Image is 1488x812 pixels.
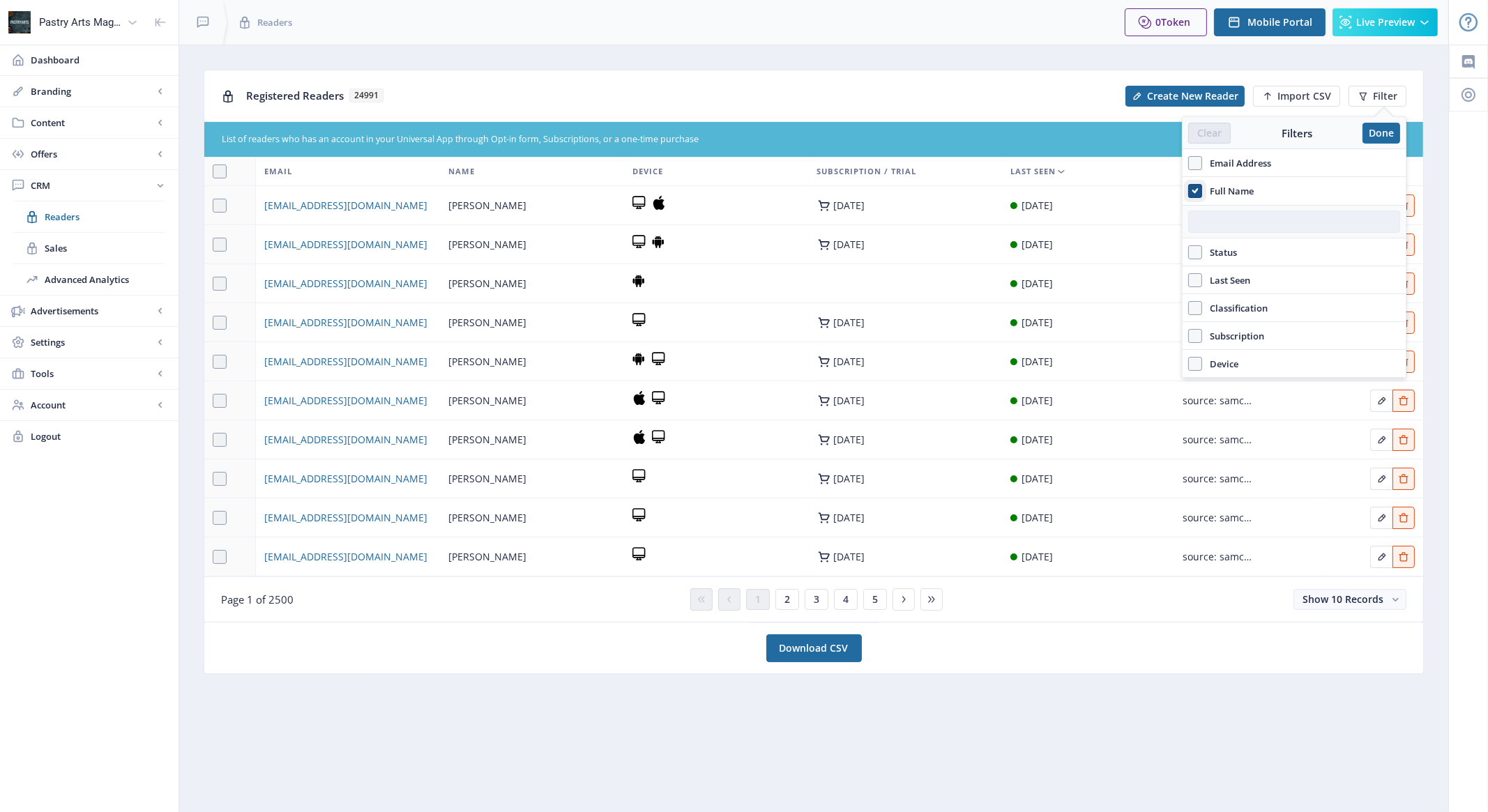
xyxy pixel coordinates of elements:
[45,210,165,224] span: Readers
[1277,91,1331,102] span: Import CSV
[221,592,294,606] span: Page 1 of 2500
[1022,431,1053,448] div: [DATE]
[1202,155,1271,171] span: Email Address
[1022,510,1053,526] div: [DATE]
[264,353,427,370] a: [EMAIL_ADDRESS][DOMAIN_NAME]
[8,11,31,33] img: properties.app_icon.png
[1125,8,1207,36] button: 0Token
[1125,86,1245,107] button: Create New Reader
[834,512,865,523] div: [DATE]
[448,275,526,292] span: [PERSON_NAME]
[448,510,526,526] span: [PERSON_NAME]
[39,7,121,38] div: Pastry Arts Magazine
[222,133,1323,146] div: List of readers who has an account in your Universal App through Opt-in form, Subscriptions, or a...
[834,239,865,250] div: [DATE]
[45,241,165,255] span: Sales
[1188,123,1231,144] button: Clear
[31,53,167,67] span: Dashboard
[814,594,819,605] span: 3
[834,551,865,562] div: [DATE]
[1202,300,1268,316] span: Classification
[448,470,526,487] span: [PERSON_NAME]
[45,273,165,286] span: Advanced Analytics
[1303,592,1383,606] span: Show 10 Records
[264,236,427,253] a: [EMAIL_ADDRESS][DOMAIN_NAME]
[264,314,427,331] a: [EMAIL_ADDRESS][DOMAIN_NAME]
[834,395,865,406] div: [DATE]
[264,431,427,448] a: [EMAIL_ADDRESS][DOMAIN_NAME]
[766,634,862,662] a: Download CSV
[775,589,799,610] button: 2
[1370,470,1392,484] a: Edit page
[1370,549,1392,562] a: Edit page
[1253,86,1340,107] button: Import CSV
[264,163,292,180] span: Email
[755,594,761,605] span: 1
[1247,17,1312,28] span: Mobile Portal
[1022,392,1053,409] div: [DATE]
[1349,86,1406,107] button: Filter
[31,147,153,161] span: Offers
[31,178,153,192] span: CRM
[1370,392,1392,406] a: Edit page
[1161,15,1190,29] span: Token
[1022,236,1053,253] div: [DATE]
[1022,549,1053,565] div: [DATE]
[1183,549,1252,565] div: source: samcart-purchase
[1202,244,1237,261] span: Status
[31,84,153,98] span: Branding
[834,317,865,328] div: [DATE]
[1356,17,1415,28] span: Live Preview
[834,434,865,445] div: [DATE]
[1370,431,1392,445] a: Edit page
[746,589,770,610] button: 1
[1117,86,1245,107] a: New page
[1202,272,1250,289] span: Last Seen
[1022,470,1053,487] div: [DATE]
[1202,355,1238,372] span: Device
[14,201,165,232] a: Readers
[1022,197,1053,214] div: [DATE]
[448,549,526,565] span: [PERSON_NAME]
[14,233,165,263] a: Sales
[784,594,790,605] span: 2
[14,264,165,295] a: Advanced Analytics
[863,589,887,610] button: 5
[264,392,427,409] a: [EMAIL_ADDRESS][DOMAIN_NAME]
[349,89,384,102] span: 24991
[31,367,153,381] span: Tools
[1214,8,1326,36] button: Mobile Portal
[872,594,878,605] span: 5
[448,314,526,331] span: [PERSON_NAME]
[257,15,292,29] span: Readers
[1010,163,1056,180] span: Last Seen
[31,304,153,318] span: Advertisements
[448,353,526,370] span: [PERSON_NAME]
[1370,510,1392,523] a: Edit page
[1183,392,1252,409] div: source: samcart-purchase
[246,89,344,102] span: Registered Readers
[1293,589,1406,610] button: Show 10 Records
[264,510,427,526] a: [EMAIL_ADDRESS][DOMAIN_NAME]
[1373,91,1397,102] span: Filter
[1183,510,1252,526] div: source: samcart-purchase
[264,197,427,214] a: [EMAIL_ADDRESS][DOMAIN_NAME]
[1392,510,1415,523] a: Edit page
[264,549,427,565] a: [EMAIL_ADDRESS][DOMAIN_NAME]
[448,431,526,448] span: [PERSON_NAME]
[264,470,427,487] a: [EMAIL_ADDRESS][DOMAIN_NAME]
[1022,353,1053,370] div: [DATE]
[834,473,865,484] div: [DATE]
[1202,183,1254,199] span: Full Name
[843,594,849,605] span: 4
[1231,126,1362,140] div: Filters
[264,275,427,292] span: [EMAIL_ADDRESS][DOMAIN_NAME]
[1392,549,1415,562] a: Edit page
[448,163,475,180] span: Name
[1022,314,1053,331] div: [DATE]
